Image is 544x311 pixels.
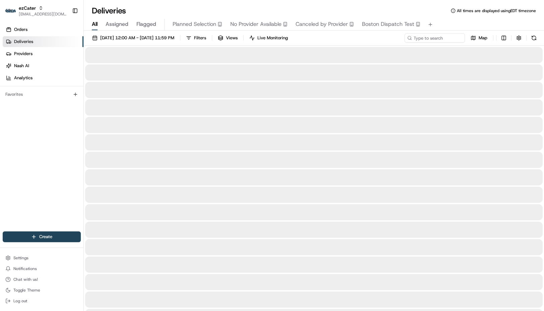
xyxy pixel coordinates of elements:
[296,20,348,28] span: Canceled by Provider
[13,287,40,293] span: Toggle Theme
[3,36,83,47] a: Deliveries
[215,33,241,43] button: Views
[226,35,238,41] span: Views
[13,277,38,282] span: Chat with us!
[194,35,206,41] span: Filters
[3,231,81,242] button: Create
[183,33,209,43] button: Filters
[3,48,83,59] a: Providers
[457,8,536,13] span: All times are displayed using EDT timezone
[13,255,28,261] span: Settings
[3,275,81,284] button: Chat with us!
[14,51,33,57] span: Providers
[136,20,156,28] span: Flagged
[19,5,36,11] button: ezCater
[3,253,81,263] button: Settings
[14,63,29,69] span: Nash AI
[14,27,27,33] span: Orders
[100,35,174,41] span: [DATE] 12:00 AM - [DATE] 11:59 PM
[173,20,216,28] span: Planned Selection
[257,35,288,41] span: Live Monitoring
[362,20,414,28] span: Boston Dispatch Test
[106,20,128,28] span: Assigned
[405,33,465,43] input: Type to search
[3,296,81,306] button: Log out
[89,33,177,43] button: [DATE] 12:00 AM - [DATE] 11:59 PM
[92,5,126,16] h1: Deliveries
[3,3,69,19] button: ezCaterezCater[EMAIL_ADDRESS][DOMAIN_NAME]
[3,264,81,273] button: Notifications
[468,33,490,43] button: Map
[19,11,67,17] button: [EMAIL_ADDRESS][DOMAIN_NAME]
[3,73,83,83] a: Analytics
[3,24,83,35] a: Orders
[3,60,83,71] a: Nash AI
[529,33,539,43] button: Refresh
[5,9,16,13] img: ezCater
[230,20,282,28] span: No Provider Available
[92,20,98,28] span: All
[3,89,81,100] div: Favorites
[13,266,37,271] span: Notifications
[39,234,52,240] span: Create
[13,298,27,304] span: Log out
[246,33,291,43] button: Live Monitoring
[14,75,33,81] span: Analytics
[14,39,33,45] span: Deliveries
[3,285,81,295] button: Toggle Theme
[479,35,487,41] span: Map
